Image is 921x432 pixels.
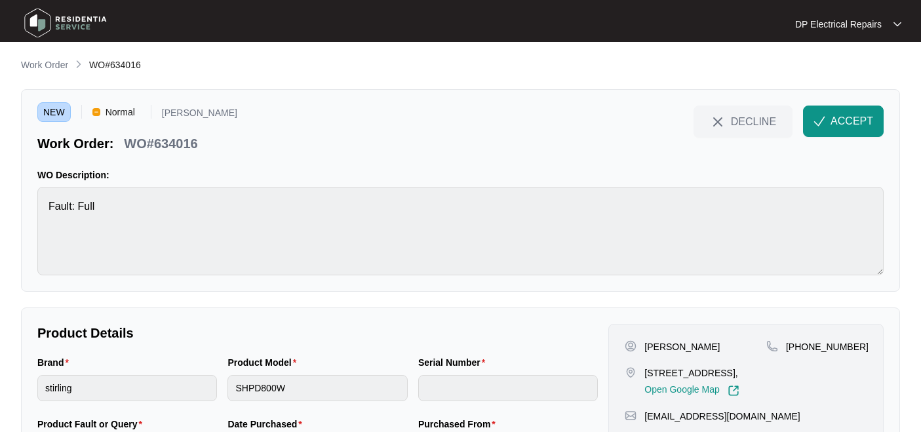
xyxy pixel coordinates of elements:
label: Brand [37,356,74,369]
label: Purchased From [418,418,501,431]
span: NEW [37,102,71,122]
p: [PHONE_NUMBER] [786,340,869,353]
input: Brand [37,375,217,401]
a: Open Google Map [644,385,739,397]
span: Normal [100,102,140,122]
img: chevron-right [73,59,84,69]
img: check-Icon [813,115,825,127]
label: Product Fault or Query [37,418,147,431]
span: ACCEPT [831,113,873,129]
a: Work Order [18,58,71,73]
label: Serial Number [418,356,490,369]
p: DP Electrical Repairs [795,18,882,31]
img: user-pin [625,340,637,352]
label: Product Model [227,356,302,369]
label: Date Purchased [227,418,307,431]
p: [PERSON_NAME] [644,340,720,353]
span: DECLINE [731,114,776,128]
img: map-pin [625,410,637,422]
button: close-IconDECLINE [694,106,793,137]
img: Vercel Logo [92,108,100,116]
p: Work Order: [37,134,113,153]
input: Product Model [227,375,407,401]
img: dropdown arrow [893,21,901,28]
button: check-IconACCEPT [803,106,884,137]
p: WO#634016 [124,134,197,153]
textarea: Fault: Full [37,187,884,275]
p: [PERSON_NAME] [162,108,237,122]
img: Link-External [728,385,739,397]
p: WO Description: [37,168,884,182]
p: Work Order [21,58,68,71]
p: Product Details [37,324,598,342]
p: [EMAIL_ADDRESS][DOMAIN_NAME] [644,410,800,423]
p: [STREET_ADDRESS], [644,366,739,380]
img: residentia service logo [20,3,111,43]
span: WO#634016 [89,60,141,70]
img: close-Icon [710,114,726,130]
img: map-pin [625,366,637,378]
img: map-pin [766,340,778,352]
input: Serial Number [418,375,598,401]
